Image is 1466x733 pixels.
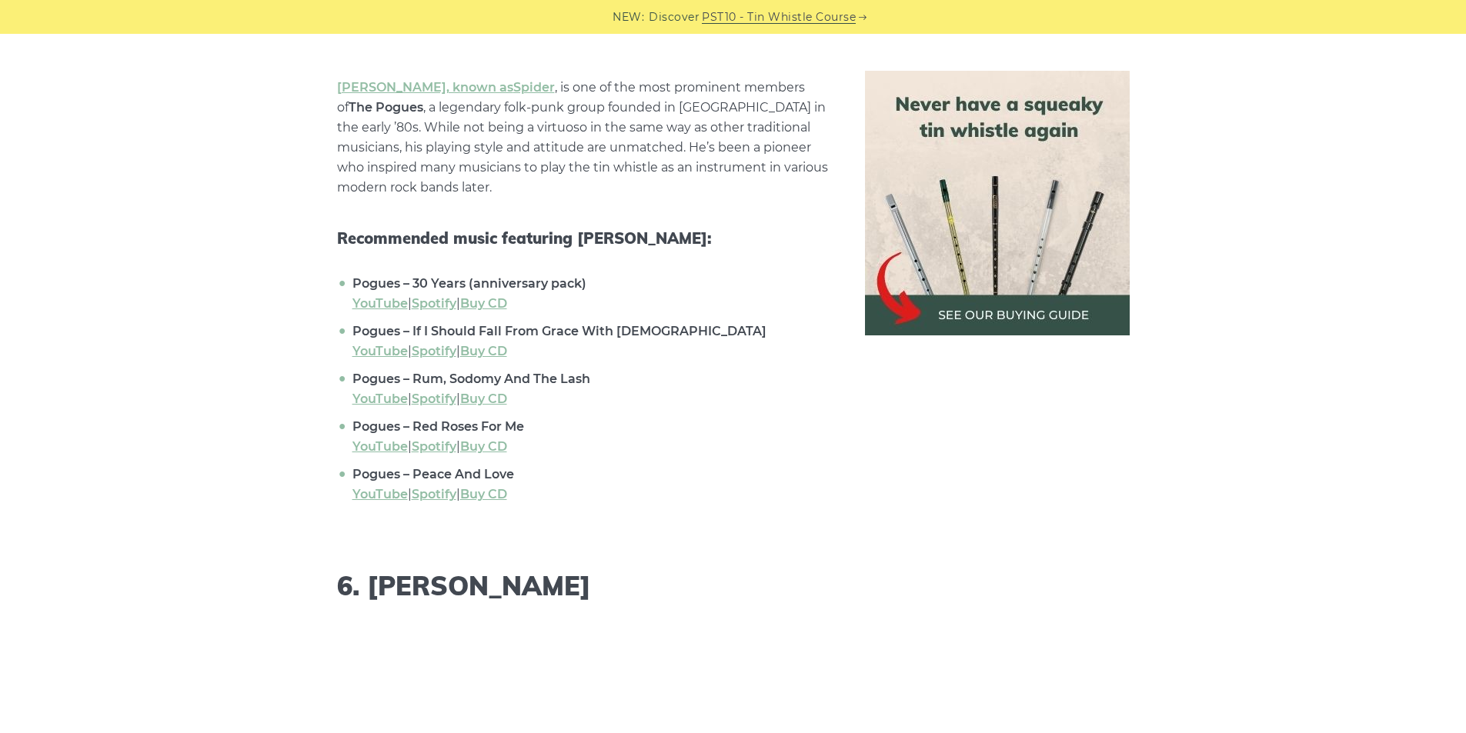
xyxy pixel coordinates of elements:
li: | | [349,322,828,362]
a: Spotify [412,391,456,406]
strong: Spider [513,80,555,95]
a: YouTube [352,391,408,406]
li: | | [349,417,828,457]
a: Spotify [412,296,456,311]
img: tin whistle buying guide [865,71,1130,335]
a: YouTube [352,296,408,311]
p: , is one of the most prominent members of , a legendary folk-punk group founded in [GEOGRAPHIC_DA... [337,78,828,198]
strong: Pogues – Peace And Love [352,467,514,481]
a: [PERSON_NAME], known asSpider [337,80,555,95]
a: Buy CD [460,487,507,501]
a: Buy CD [460,296,507,311]
a: PST10 - Tin Whistle Course [702,8,856,26]
span: Recommended music featuring [PERSON_NAME]: [337,229,828,248]
a: Spotify [412,439,456,454]
li: | | [349,274,828,314]
a: Spotify [412,487,456,501]
h2: 6. [PERSON_NAME] [337,571,828,602]
a: Buy CD [460,439,507,454]
span: NEW: [613,8,644,26]
a: YouTube [352,344,408,358]
strong: Pogues – 30 Years (anniversary pack) [352,276,586,291]
a: YouTube [352,439,408,454]
li: | | [349,369,828,409]
a: Buy CD [460,344,507,358]
strong: The Pogues [349,100,423,115]
a: Spotify [412,344,456,358]
a: Buy CD [460,391,507,406]
strong: Pogues – If I Should Fall From Grace With [DEMOGRAPHIC_DATA] [352,324,766,338]
li: | | [349,465,828,505]
strong: Pogues – Rum, Sodomy And The Lash [352,371,590,386]
a: YouTube [352,487,408,501]
span: Discover [649,8,700,26]
strong: Pogues – Red Roses For Me [352,419,524,434]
